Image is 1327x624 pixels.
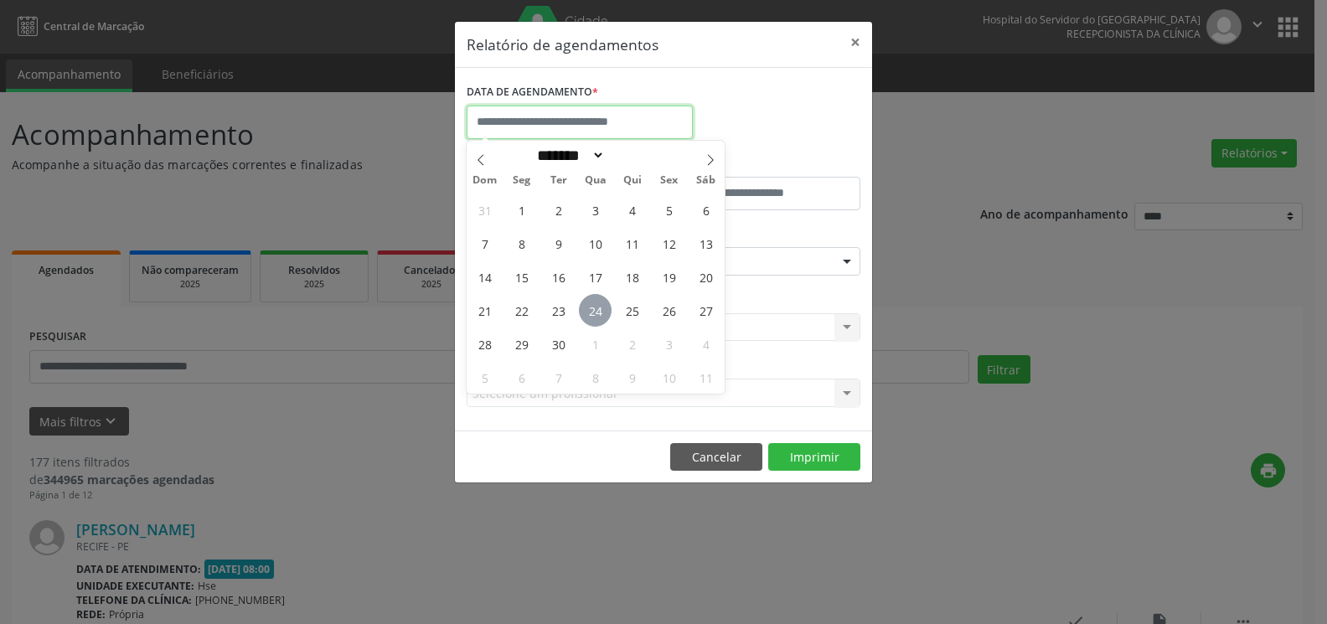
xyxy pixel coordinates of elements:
span: Setembro 21, 2025 [468,294,501,327]
span: Setembro 9, 2025 [542,227,575,260]
span: Setembro 12, 2025 [653,227,685,260]
span: Setembro 22, 2025 [505,294,538,327]
span: Setembro 24, 2025 [579,294,612,327]
span: Setembro 6, 2025 [689,193,722,226]
span: Sex [651,175,688,186]
span: Setembro 3, 2025 [579,193,612,226]
label: DATA DE AGENDAMENTO [467,80,598,106]
span: Setembro 29, 2025 [505,327,538,360]
span: Setembro 2, 2025 [542,193,575,226]
label: ATÉ [668,151,860,177]
span: Outubro 9, 2025 [616,361,648,394]
span: Setembro 25, 2025 [616,294,648,327]
button: Imprimir [768,443,860,472]
span: Setembro 17, 2025 [579,260,612,293]
span: Agosto 31, 2025 [468,193,501,226]
span: Setembro 1, 2025 [505,193,538,226]
span: Setembro 8, 2025 [505,227,538,260]
span: Setembro 19, 2025 [653,260,685,293]
span: Qua [577,175,614,186]
span: Sáb [688,175,725,186]
span: Setembro 16, 2025 [542,260,575,293]
span: Outubro 7, 2025 [542,361,575,394]
span: Outubro 5, 2025 [468,361,501,394]
span: Setembro 10, 2025 [579,227,612,260]
span: Outubro 6, 2025 [505,361,538,394]
span: Setembro 18, 2025 [616,260,648,293]
span: Setembro 7, 2025 [468,227,501,260]
span: Seg [503,175,540,186]
span: Setembro 30, 2025 [542,327,575,360]
input: Year [605,147,660,164]
span: Setembro 23, 2025 [542,294,575,327]
span: Dom [467,175,503,186]
span: Outubro 11, 2025 [689,361,722,394]
span: Outubro 2, 2025 [616,327,648,360]
span: Setembro 13, 2025 [689,227,722,260]
span: Outubro 10, 2025 [653,361,685,394]
span: Setembro 28, 2025 [468,327,501,360]
span: Setembro 5, 2025 [653,193,685,226]
button: Cancelar [670,443,762,472]
span: Outubro 8, 2025 [579,361,612,394]
span: Setembro 14, 2025 [468,260,501,293]
span: Outubro 4, 2025 [689,327,722,360]
span: Outubro 3, 2025 [653,327,685,360]
span: Qui [614,175,651,186]
span: Setembro 4, 2025 [616,193,648,226]
h5: Relatório de agendamentos [467,34,658,55]
select: Month [531,147,605,164]
span: Outubro 1, 2025 [579,327,612,360]
button: Close [839,22,872,63]
span: Setembro 11, 2025 [616,227,648,260]
span: Setembro 20, 2025 [689,260,722,293]
span: Ter [540,175,577,186]
span: Setembro 26, 2025 [653,294,685,327]
span: Setembro 27, 2025 [689,294,722,327]
span: Setembro 15, 2025 [505,260,538,293]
